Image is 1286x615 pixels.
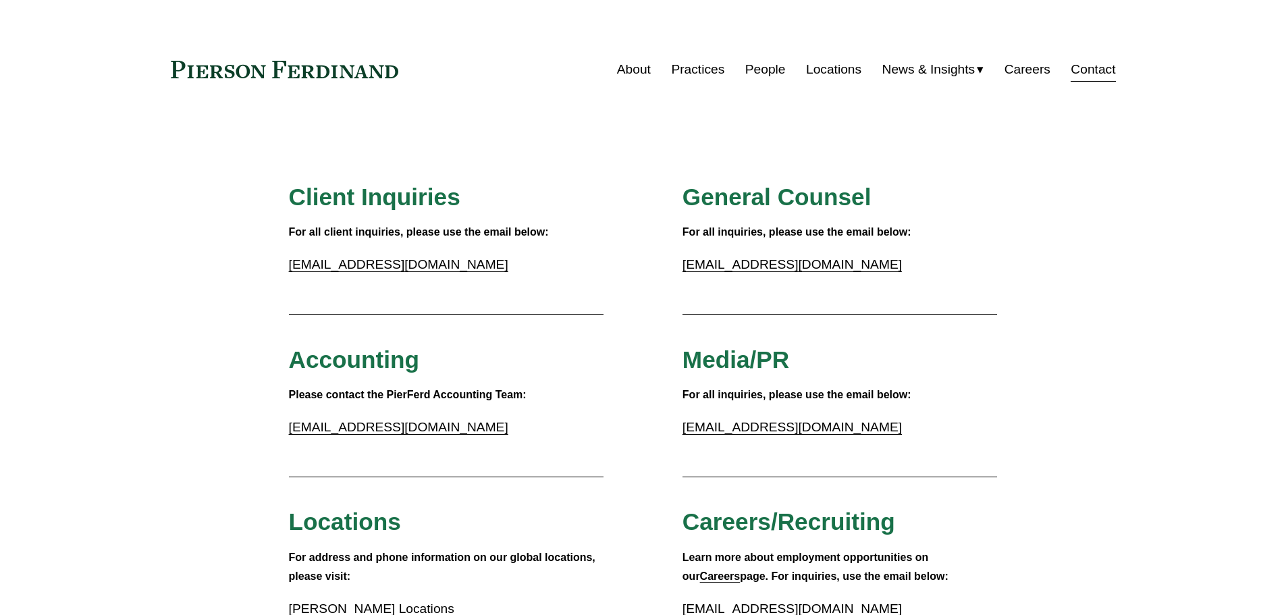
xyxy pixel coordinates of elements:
[745,57,786,82] a: People
[682,184,872,210] span: General Counsel
[700,570,741,582] a: Careers
[289,552,599,583] strong: For address and phone information on our global locations, please visit:
[617,57,651,82] a: About
[682,552,932,583] strong: Learn more about employment opportunities on our
[671,57,724,82] a: Practices
[1071,57,1115,82] a: Contact
[289,508,401,535] span: Locations
[1004,57,1050,82] a: Careers
[682,226,911,238] strong: For all inquiries, please use the email below:
[682,508,895,535] span: Careers/Recruiting
[882,58,975,82] span: News & Insights
[289,389,527,400] strong: Please contact the PierFerd Accounting Team:
[682,257,902,271] a: [EMAIL_ADDRESS][DOMAIN_NAME]
[289,226,549,238] strong: For all client inquiries, please use the email below:
[740,570,948,582] strong: page. For inquiries, use the email below:
[682,420,902,434] a: [EMAIL_ADDRESS][DOMAIN_NAME]
[882,57,984,82] a: folder dropdown
[289,420,508,434] a: [EMAIL_ADDRESS][DOMAIN_NAME]
[289,184,460,210] span: Client Inquiries
[806,57,861,82] a: Locations
[682,346,789,373] span: Media/PR
[682,389,911,400] strong: For all inquiries, please use the email below:
[289,346,420,373] span: Accounting
[289,257,508,271] a: [EMAIL_ADDRESS][DOMAIN_NAME]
